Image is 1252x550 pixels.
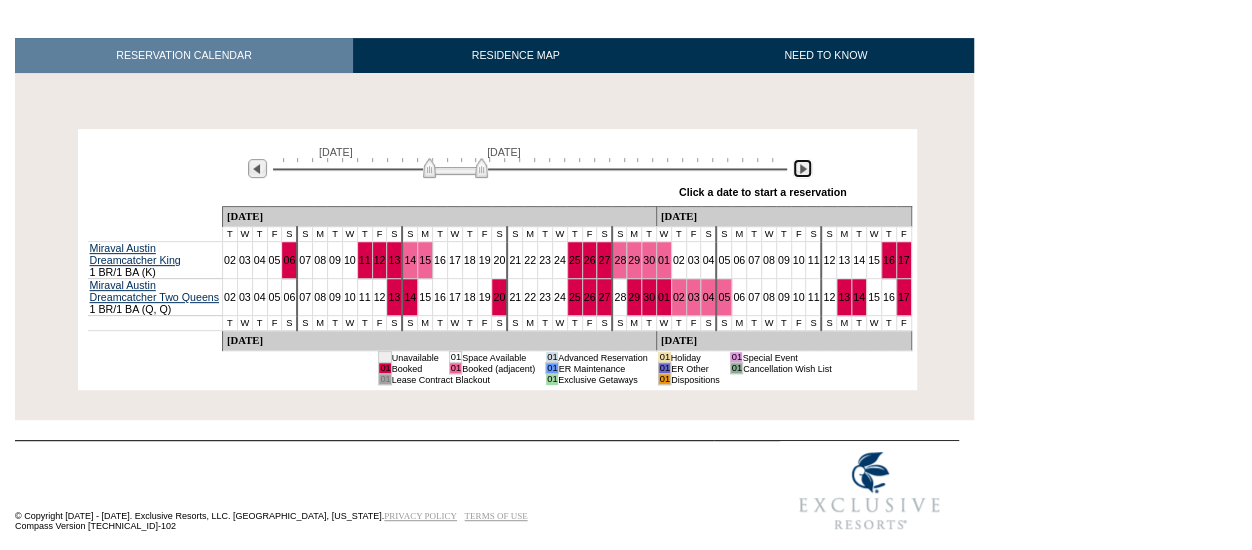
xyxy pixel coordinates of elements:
[479,291,491,303] a: 19
[314,254,326,266] a: 08
[883,291,895,303] a: 16
[546,352,558,363] td: 01
[677,38,974,73] a: NEED TO KNOW
[658,352,670,363] td: 01
[252,316,267,331] td: T
[404,291,416,303] a: 14
[387,227,402,242] td: S
[866,316,881,331] td: W
[254,291,266,303] a: 04
[761,227,776,242] td: W
[868,254,880,266] a: 15
[449,254,461,266] a: 17
[523,227,538,242] td: M
[359,254,371,266] a: 11
[806,227,821,242] td: S
[353,38,678,73] a: RESIDENCE MAP
[538,227,553,242] td: T
[791,316,806,331] td: F
[627,316,642,331] td: M
[507,227,522,242] td: S
[388,254,400,266] a: 13
[391,363,439,374] td: Booked
[778,291,790,303] a: 09
[898,254,910,266] a: 17
[730,363,742,374] td: 01
[507,316,522,331] td: S
[837,227,852,242] td: M
[299,254,311,266] a: 07
[852,316,867,331] td: T
[357,227,372,242] td: T
[896,316,911,331] td: F
[778,254,790,266] a: 09
[898,291,910,303] a: 17
[837,316,852,331] td: M
[222,207,656,227] td: [DATE]
[433,227,448,242] td: T
[539,254,551,266] a: 23
[881,316,896,331] td: T
[319,146,353,158] span: [DATE]
[716,227,731,242] td: S
[15,442,714,541] td: © Copyright [DATE] - [DATE]. Exclusive Resorts, LLC. [GEOGRAPHIC_DATA], [US_STATE]. Compass Versi...
[558,363,648,374] td: ER Maintenance
[222,316,237,331] td: T
[823,254,835,266] a: 12
[314,291,326,303] a: 08
[679,186,847,198] div: Click a date to start a reservation
[656,207,911,227] td: [DATE]
[404,254,416,266] a: 14
[567,227,582,242] td: T
[701,227,716,242] td: S
[447,227,462,242] td: W
[464,254,476,266] a: 18
[329,291,341,303] a: 09
[269,291,281,303] a: 05
[658,363,670,374] td: 01
[359,291,371,303] a: 11
[671,316,686,331] td: T
[628,254,640,266] a: 29
[391,374,535,385] td: Lease Contract Blackout
[866,227,881,242] td: W
[299,291,311,303] a: 07
[688,291,700,303] a: 03
[733,254,745,266] a: 06
[509,291,521,303] a: 21
[434,291,446,303] a: 16
[546,374,558,385] td: 01
[462,363,536,374] td: Booked (adjacent)
[868,291,880,303] a: 15
[748,254,760,266] a: 07
[780,441,959,541] img: Exclusive Resorts
[732,227,747,242] td: M
[793,254,805,266] a: 10
[821,227,836,242] td: S
[374,291,386,303] a: 12
[222,227,237,242] td: T
[344,291,356,303] a: 10
[763,291,775,303] a: 08
[239,291,251,303] a: 03
[252,227,267,242] td: T
[297,316,312,331] td: S
[598,291,610,303] a: 27
[658,291,670,303] a: 01
[493,254,505,266] a: 20
[658,254,670,266] a: 01
[464,291,476,303] a: 18
[671,363,720,374] td: ER Other
[237,227,252,242] td: W
[239,254,251,266] a: 03
[477,227,492,242] td: F
[465,511,528,521] a: TERMS OF USE
[558,352,648,363] td: Advanced Reservation
[807,291,819,303] a: 11
[374,254,386,266] a: 12
[701,316,716,331] td: S
[509,254,521,266] a: 21
[730,352,742,363] td: 01
[776,316,791,331] td: T
[823,291,835,303] a: 12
